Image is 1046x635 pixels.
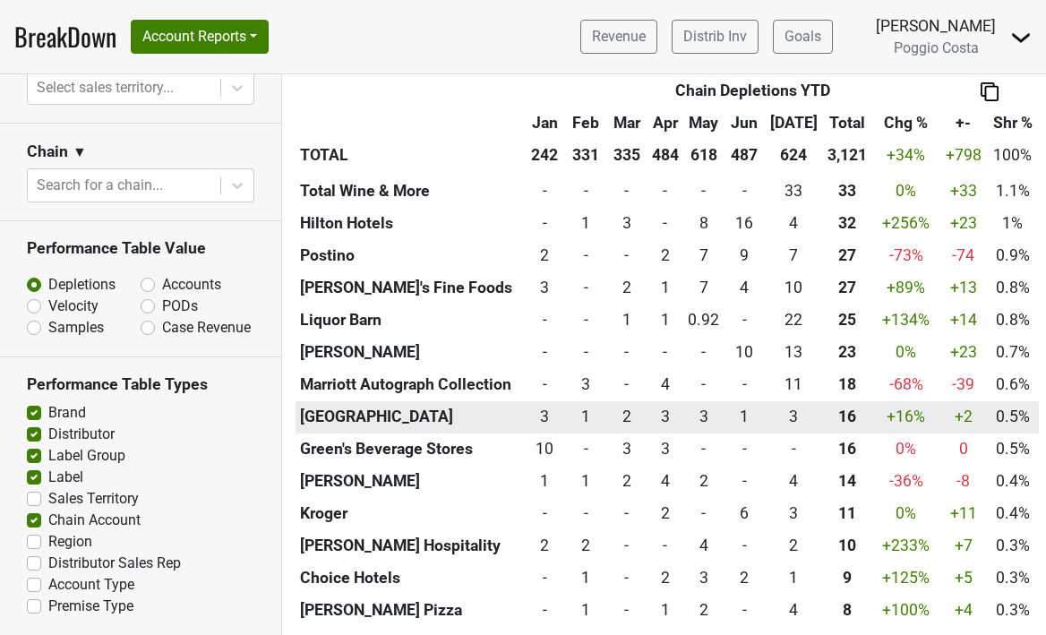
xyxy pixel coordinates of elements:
th: Liquor Barn [296,305,525,337]
th: 484 [647,139,682,171]
label: Label [48,467,83,488]
div: - [528,340,561,364]
td: 0 [525,562,566,594]
td: 2 [647,497,682,529]
label: Chain Account [48,510,141,531]
div: - [528,179,561,202]
td: 0 [683,369,724,401]
td: +89 % [871,272,940,305]
div: - [728,534,760,557]
td: 2 [647,240,682,272]
th: [PERSON_NAME] [296,465,525,497]
td: 0 [565,305,606,337]
div: 2 [528,534,561,557]
td: +134 % [871,305,940,337]
div: 2 [769,534,818,557]
div: - [528,211,561,235]
td: 0.4% [986,497,1039,529]
div: 16 [827,437,867,460]
div: 1 [611,308,643,331]
td: 0 [724,176,766,208]
td: 0 [525,337,566,369]
td: 0 [525,176,566,208]
div: - [611,340,643,364]
td: 0 [565,497,606,529]
td: 1 [565,465,606,497]
th: Postino [296,240,525,272]
div: 4 [688,534,720,557]
td: 0 [683,433,724,466]
td: 4 [724,272,766,305]
td: 0 [525,208,566,240]
div: 22 [769,308,818,331]
th: +-: activate to sort column ascending [940,107,986,139]
td: 0 [647,337,682,369]
a: Distrib Inv [672,20,759,54]
th: Kroger [296,497,525,529]
div: +23 [945,340,982,364]
label: Brand [48,402,86,424]
th: TOTAL [296,139,525,171]
td: 8.75 [724,240,766,272]
div: 1 [728,405,760,428]
td: 0 [606,562,647,594]
div: 11 [827,502,867,525]
td: +233 % [871,529,940,562]
th: Chain Depletions YTD [565,74,940,107]
td: 0 [606,337,647,369]
div: 0.92 [688,308,720,331]
td: 13 [765,337,822,369]
div: 2 [651,502,679,525]
div: 32 [827,211,867,235]
td: 4 [647,369,682,401]
div: 2 [611,276,643,299]
label: Premise Type [48,596,133,617]
td: 4 [765,208,822,240]
th: 11.000 [822,497,871,529]
th: 331 [565,139,606,171]
div: 1 [570,211,602,235]
th: Chg %: activate to sort column ascending [871,107,940,139]
div: - [651,534,679,557]
td: 1.33 [565,401,606,433]
td: 3 [565,369,606,401]
th: [GEOGRAPHIC_DATA] [296,401,525,433]
th: 618 [683,139,724,171]
th: [PERSON_NAME] Hospitality [296,529,525,562]
th: 242 [525,139,566,171]
td: 22 [765,305,822,337]
td: 3.25 [683,401,724,433]
h3: Performance Table Types [27,375,254,394]
td: 2 [683,465,724,497]
label: Account Type [48,574,134,596]
td: 0 [565,240,606,272]
div: - [570,244,602,267]
div: 3 [688,405,720,428]
th: Choice Hotels [296,562,525,594]
div: 0 [945,437,982,460]
td: -73 % [871,240,940,272]
th: Jun: activate to sort column ascending [724,107,766,139]
td: 2 [765,529,822,562]
td: 1 [525,465,566,497]
td: 3 [606,208,647,240]
td: 33 [765,176,822,208]
div: - [570,340,602,364]
div: 3 [528,405,561,428]
td: 3 [525,272,566,305]
div: 10 [769,276,818,299]
th: [PERSON_NAME] [296,337,525,369]
div: 2 [611,405,643,428]
td: 0.6% [986,369,1039,401]
label: Velocity [48,296,99,317]
td: 1% [986,208,1039,240]
td: 7 [765,240,822,272]
td: 2 [647,562,682,594]
td: 3 [765,497,822,529]
div: 16 [728,211,760,235]
div: 3 [651,405,679,428]
th: [PERSON_NAME]'s Fine Foods [296,272,525,305]
td: 0 [606,240,647,272]
span: +34% [887,146,925,164]
td: 1 [565,562,606,594]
